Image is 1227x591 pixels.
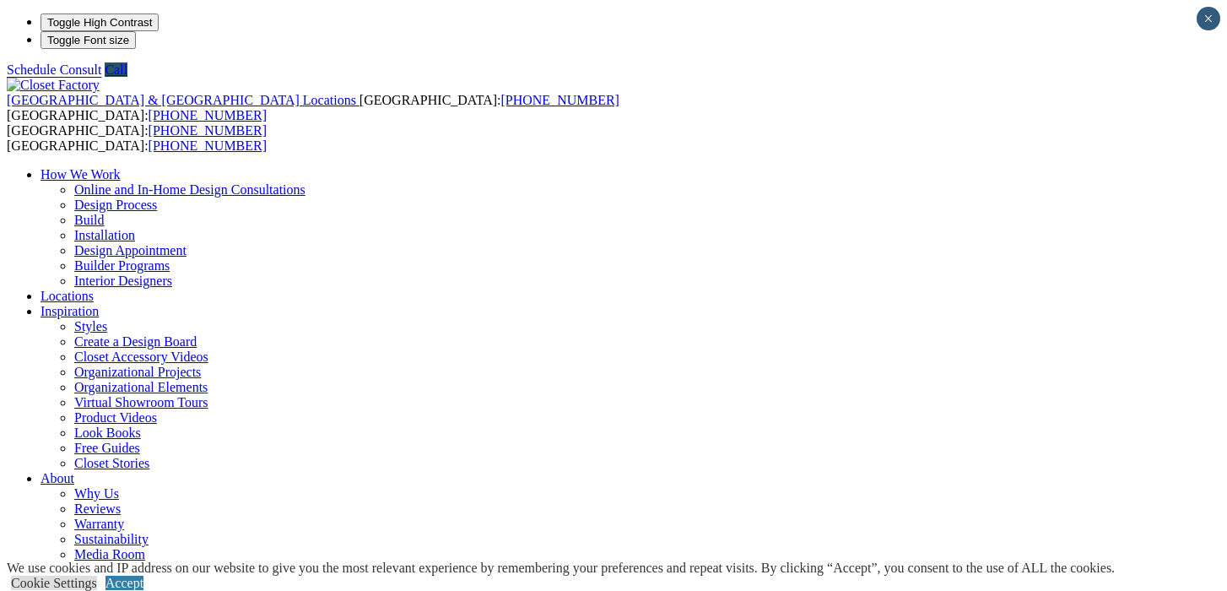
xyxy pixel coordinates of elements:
a: [PHONE_NUMBER] [149,123,267,138]
a: Why Us [74,486,119,501]
a: Reviews [74,502,121,516]
a: [PHONE_NUMBER] [500,93,619,107]
a: [PHONE_NUMBER] [149,138,267,153]
span: Toggle Font size [47,34,129,46]
a: Builder Programs [74,258,170,273]
a: Accept [105,576,143,590]
a: Product Videos [74,410,157,425]
a: Schedule Consult [7,62,101,77]
a: [GEOGRAPHIC_DATA] & [GEOGRAPHIC_DATA] Locations [7,93,359,107]
img: Closet Factory [7,78,100,93]
a: Styles [74,319,107,333]
a: Look Books [74,426,141,440]
a: Installation [74,228,135,242]
a: About [41,471,74,485]
span: [GEOGRAPHIC_DATA] & [GEOGRAPHIC_DATA] Locations [7,93,356,107]
a: Locations [41,289,94,303]
a: How We Work [41,167,121,182]
a: Design Process [74,198,157,212]
span: [GEOGRAPHIC_DATA]: [GEOGRAPHIC_DATA]: [7,93,619,122]
span: Toggle High Contrast [47,16,152,29]
a: Virtual Showroom Tours [74,395,208,409]
a: Warranty [74,517,124,531]
a: Free Guides [74,441,140,455]
a: Call [105,62,127,77]
a: Inspiration [41,304,99,318]
a: Organizational Elements [74,380,208,394]
a: Cookie Settings [11,576,97,590]
a: Build [74,213,105,227]
a: Organizational Projects [74,365,201,379]
button: Toggle Font size [41,31,136,49]
span: [GEOGRAPHIC_DATA]: [GEOGRAPHIC_DATA]: [7,123,267,153]
div: We use cookies and IP address on our website to give you the most relevant experience by remember... [7,561,1115,576]
a: Online and In-Home Design Consultations [74,182,305,197]
a: Interior Designers [74,274,172,288]
a: Media Room [74,547,145,561]
a: Design Appointment [74,243,186,258]
a: Closet Stories [74,456,149,470]
a: [PHONE_NUMBER] [149,108,267,122]
button: Close [1197,7,1220,30]
a: Create a Design Board [74,334,197,349]
button: Toggle High Contrast [41,14,159,31]
a: Closet Accessory Videos [74,350,208,364]
a: Sustainability [74,532,149,546]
